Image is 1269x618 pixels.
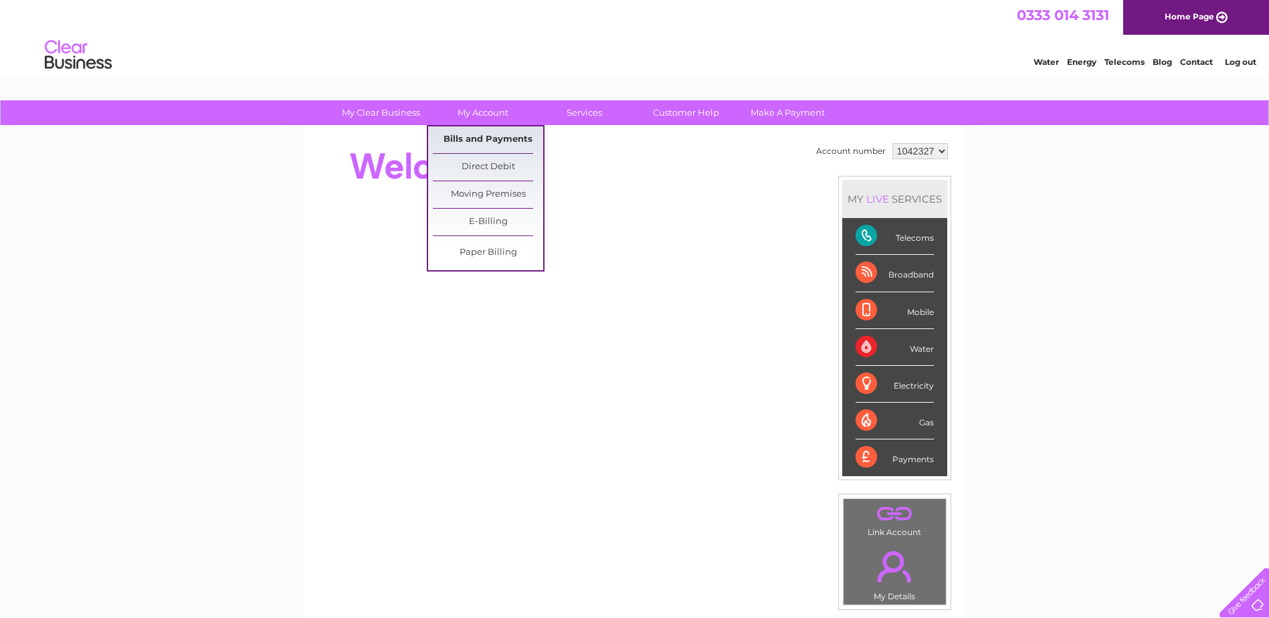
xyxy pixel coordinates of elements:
[631,100,741,125] a: Customer Help
[843,498,947,540] td: Link Account
[1153,57,1172,67] a: Blog
[1225,57,1256,67] a: Log out
[856,439,934,476] div: Payments
[856,292,934,329] div: Mobile
[856,366,934,403] div: Electricity
[856,329,934,366] div: Water
[733,100,843,125] a: Make A Payment
[1017,7,1109,23] a: 0333 014 3131
[813,140,889,163] td: Account number
[856,403,934,439] div: Gas
[433,154,543,181] a: Direct Debit
[319,7,951,65] div: Clear Business is a trading name of Verastar Limited (registered in [GEOGRAPHIC_DATA] No. 3667643...
[1067,57,1096,67] a: Energy
[842,180,947,218] div: MY SERVICES
[1104,57,1145,67] a: Telecoms
[326,100,436,125] a: My Clear Business
[433,126,543,153] a: Bills and Payments
[1180,57,1213,67] a: Contact
[433,209,543,235] a: E-Billing
[843,540,947,605] td: My Details
[44,35,112,76] img: logo.png
[847,502,943,526] a: .
[433,181,543,208] a: Moving Premises
[856,255,934,292] div: Broadband
[433,239,543,266] a: Paper Billing
[847,543,943,590] a: .
[864,193,892,205] div: LIVE
[856,218,934,255] div: Telecoms
[427,100,538,125] a: My Account
[1034,57,1059,67] a: Water
[529,100,640,125] a: Services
